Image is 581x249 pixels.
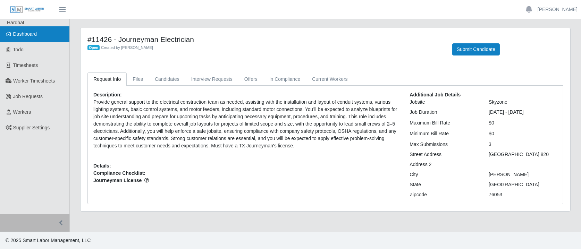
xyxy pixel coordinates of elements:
h4: #11426 - Journeyman Electrician [87,35,442,44]
span: Journeyman License [93,177,399,184]
div: Skyzone [483,98,563,106]
div: City [404,171,483,178]
span: Created by [PERSON_NAME] [101,45,153,50]
div: [GEOGRAPHIC_DATA] 820 [483,151,563,158]
div: Zipcode [404,191,483,198]
a: Candidates [149,72,185,86]
button: Submit Candidate [452,43,500,55]
b: Additional Job Details [410,92,461,97]
b: Description: [93,92,122,97]
b: Compliance Checklist: [93,170,145,176]
span: Supplier Settings [13,125,50,130]
div: $0 [483,119,563,127]
span: Job Requests [13,94,43,99]
div: Job Duration [404,109,483,116]
span: Dashboard [13,31,37,37]
a: Interview Requests [185,72,238,86]
a: Files [127,72,149,86]
div: [DATE] - [DATE] [483,109,563,116]
div: 3 [483,141,563,148]
b: Details: [93,163,111,169]
div: 76053 [483,191,563,198]
a: In Compliance [263,72,306,86]
a: [PERSON_NAME] [538,6,578,13]
div: Jobsite [404,98,483,106]
div: Maximum Bill Rate [404,119,483,127]
div: Max Submissions [404,141,483,148]
a: Current Workers [306,72,353,86]
div: State [404,181,483,188]
img: SLM Logo [10,6,44,14]
span: Timesheets [13,62,38,68]
div: Address 2 [404,161,483,168]
a: Offers [238,72,263,86]
div: $0 [483,130,563,137]
span: Hardhat [7,20,24,25]
a: Request Info [87,72,127,86]
div: [PERSON_NAME] [483,171,563,178]
div: [GEOGRAPHIC_DATA] [483,181,563,188]
span: Todo [13,47,24,52]
p: Provide general support to the electrical construction team as needed, assisting with the install... [93,98,399,149]
span: Workers [13,109,31,115]
div: Street Address [404,151,483,158]
div: Minimum Bill Rate [404,130,483,137]
span: © 2025 Smart Labor Management, LLC [6,238,91,243]
span: Open [87,45,100,51]
span: Worker Timesheets [13,78,55,84]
